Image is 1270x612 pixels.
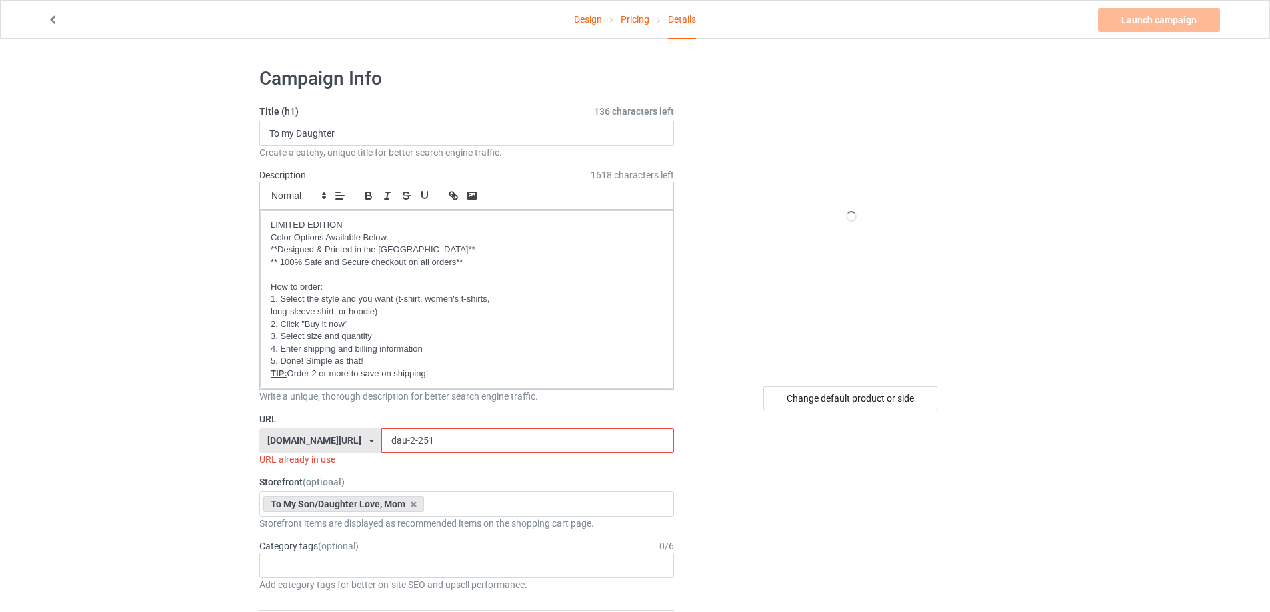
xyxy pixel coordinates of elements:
div: Storefront items are displayed as recommended items on the shopping cart page. [259,517,674,530]
div: Create a catchy, unique title for better search engine traffic. [259,146,674,159]
label: Category tags [259,539,359,553]
div: [DOMAIN_NAME][URL] [267,436,361,445]
p: Order 2 or more to save on shipping! [271,368,663,380]
p: **Designed & Printed in the [GEOGRAPHIC_DATA]** [271,244,663,256]
div: Write a unique, thorough description for better search engine traffic. [259,390,674,403]
span: 1618 characters left [591,168,674,182]
p: LIMITED EDITION [271,219,663,232]
p: 4. Enter shipping and billing information [271,343,663,356]
p: 5. Done! Simple as that! [271,355,663,368]
div: To My Son/Daughter Love, Mom [263,496,424,512]
label: Description [259,170,306,180]
label: Title (h1) [259,105,674,118]
div: URL already in use [259,453,674,466]
div: 0 / 6 [659,539,674,553]
h1: Campaign Info [259,67,674,91]
p: 1. Select the style and you want (t-shirt, women's t-shirts, [271,293,663,306]
p: long-sleeve shirt, or hoodie) [271,306,663,318]
div: Details [668,1,696,39]
span: (optional) [303,477,345,487]
u: TIP: [271,368,287,378]
label: URL [259,412,674,426]
div: Add category tags for better on-site SEO and upsell performance. [259,578,674,591]
p: How to order: [271,281,663,294]
div: Change default product or side [763,386,937,410]
p: 3. Select size and quantity [271,330,663,343]
span: 136 characters left [594,105,674,118]
p: 2. Click "Buy it now" [271,318,663,331]
a: Pricing [621,1,649,38]
a: Design [574,1,602,38]
p: Color Options Available Below. [271,232,663,244]
span: (optional) [318,541,359,551]
label: Storefront [259,475,674,489]
p: ** 100% Safe and Secure checkout on all orders** [271,256,663,269]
